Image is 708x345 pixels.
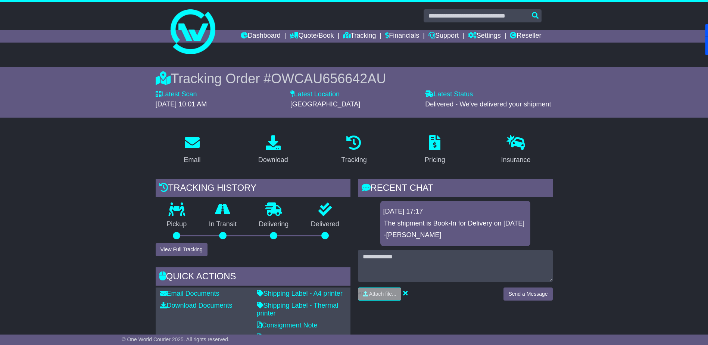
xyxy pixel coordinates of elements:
[253,133,293,168] a: Download
[290,30,334,43] a: Quote/Book
[290,100,360,108] span: [GEOGRAPHIC_DATA]
[341,155,367,165] div: Tracking
[384,220,527,228] p: The shipment is Book-In for Delivery on [DATE]
[258,155,288,165] div: Download
[156,267,350,287] div: Quick Actions
[156,179,350,199] div: Tracking history
[122,336,230,342] span: © One World Courier 2025. All rights reserved.
[271,71,386,86] span: OWCAU656642AU
[156,90,197,99] label: Latest Scan
[300,220,350,229] p: Delivered
[156,220,198,229] p: Pickup
[184,155,200,165] div: Email
[510,30,541,43] a: Reseller
[496,133,536,168] a: Insurance
[257,290,343,297] a: Shipping Label - A4 printer
[358,179,553,199] div: RECENT CHAT
[503,287,552,301] button: Send a Message
[156,71,553,87] div: Tracking Order #
[420,133,450,168] a: Pricing
[257,333,330,341] a: Original Address Label
[290,90,340,99] label: Latest Location
[160,302,233,309] a: Download Documents
[468,30,501,43] a: Settings
[248,220,300,229] p: Delivering
[425,90,473,99] label: Latest Status
[241,30,281,43] a: Dashboard
[385,30,419,43] a: Financials
[343,30,376,43] a: Tracking
[383,208,527,216] div: [DATE] 17:17
[336,133,371,168] a: Tracking
[160,290,219,297] a: Email Documents
[257,321,318,329] a: Consignment Note
[425,155,445,165] div: Pricing
[179,133,205,168] a: Email
[425,100,551,108] span: Delivered - We've delivered your shipment
[257,302,339,317] a: Shipping Label - Thermal printer
[384,231,527,239] p: -[PERSON_NAME]
[501,155,531,165] div: Insurance
[156,243,208,256] button: View Full Tracking
[156,100,207,108] span: [DATE] 10:01 AM
[198,220,248,229] p: In Transit
[428,30,459,43] a: Support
